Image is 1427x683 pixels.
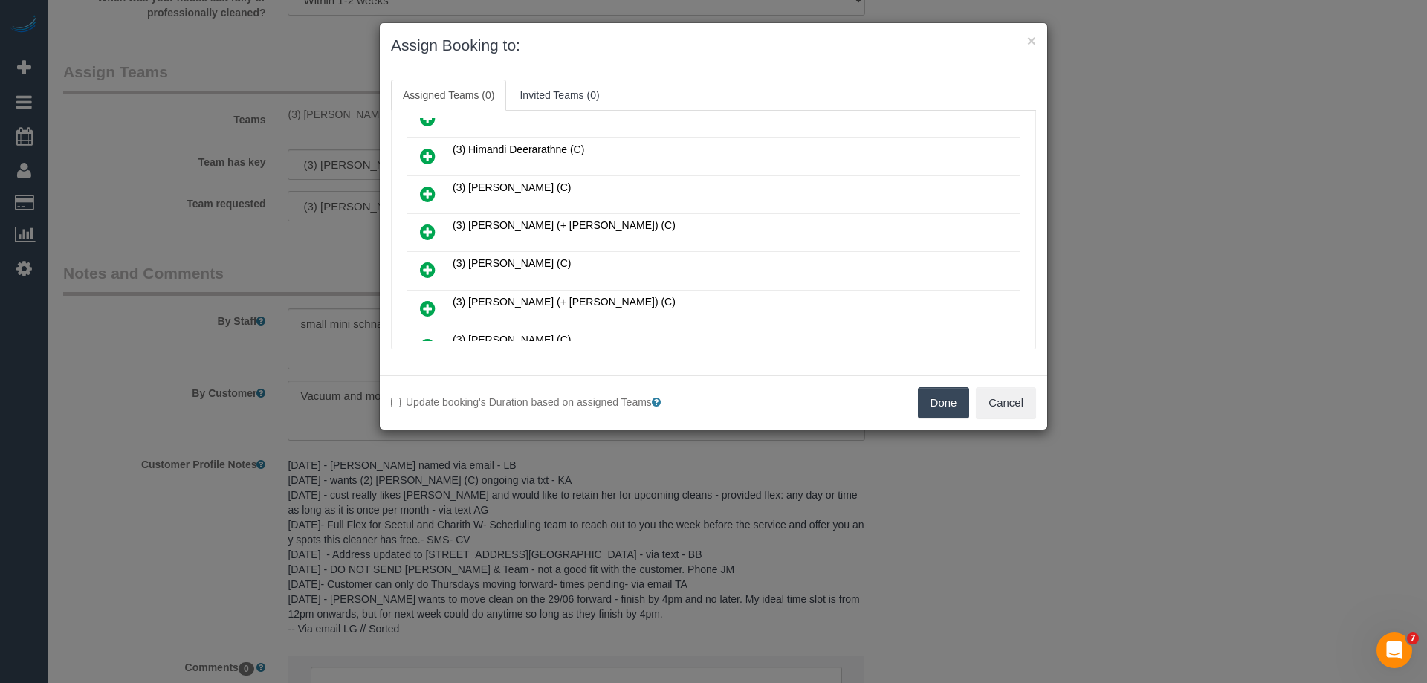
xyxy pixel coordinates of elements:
button: × [1027,33,1036,48]
button: Done [918,387,970,418]
span: (3) [PERSON_NAME] (C) [453,181,571,193]
span: (3) Himandi Deerarathne (C) [453,143,584,155]
span: 7 [1407,632,1419,644]
span: (3) [PERSON_NAME] (+ [PERSON_NAME]) (C) [453,296,676,308]
label: Update booking's Duration based on assigned Teams [391,395,702,410]
span: (3) [PERSON_NAME] (C) [453,257,571,269]
button: Cancel [976,387,1036,418]
a: Assigned Teams (0) [391,80,506,111]
span: (3) [PERSON_NAME] (C) [453,334,571,346]
span: (3) [PERSON_NAME] (+ [PERSON_NAME]) (C) [453,219,676,231]
input: Update booking's Duration based on assigned Teams [391,398,401,407]
h3: Assign Booking to: [391,34,1036,56]
iframe: Intercom live chat [1376,632,1412,668]
a: Invited Teams (0) [508,80,611,111]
